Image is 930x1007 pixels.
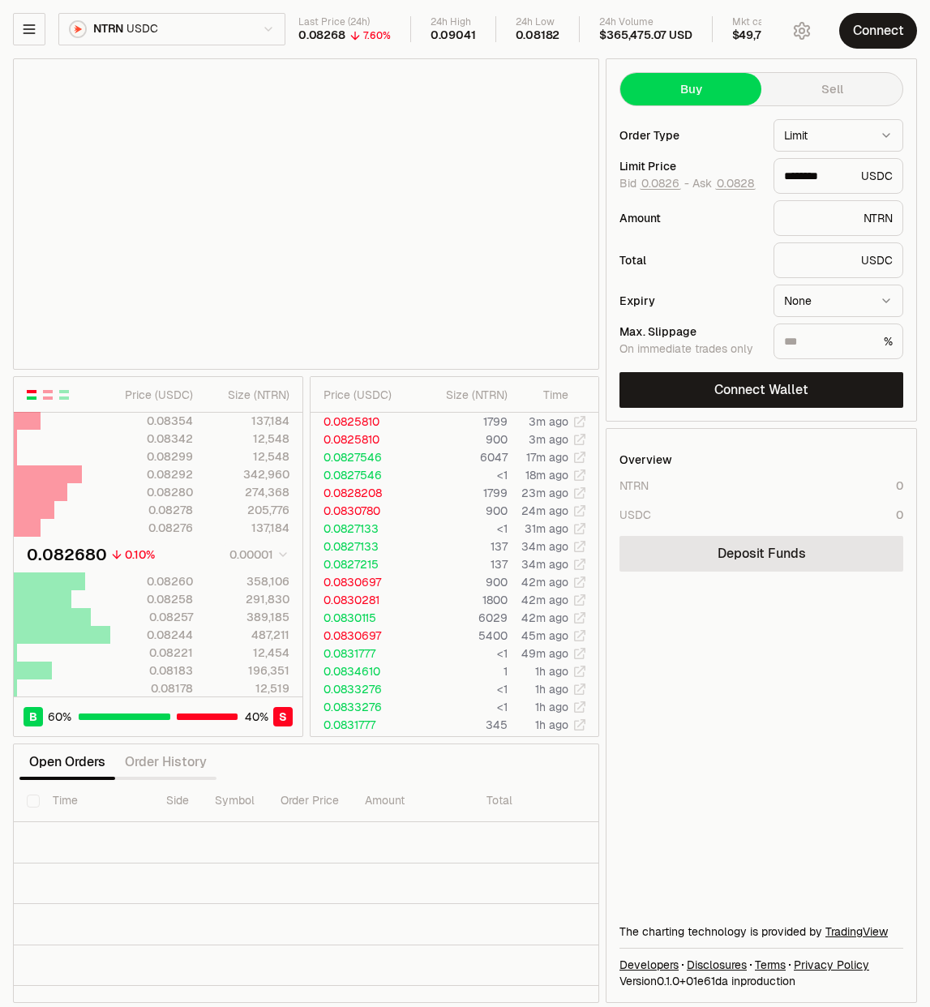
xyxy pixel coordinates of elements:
[620,73,761,105] button: Buy
[774,242,903,278] div: USDC
[896,478,903,494] div: 0
[245,709,268,725] span: 40 %
[111,520,194,536] div: 0.08276
[207,662,289,679] div: 196,351
[896,507,903,523] div: 0
[207,591,289,607] div: 291,830
[111,573,194,589] div: 0.08260
[619,212,761,224] div: Amount
[686,974,728,988] span: 01e61daf88515c477b37a0f01dd243adb311fd67
[521,575,568,589] time: 42m ago
[311,431,414,448] td: 0.0825810
[619,973,903,989] div: Version 0.1.0 + in production
[311,591,414,609] td: 0.0830281
[363,29,391,42] div: 7.60%
[521,486,568,500] time: 23m ago
[111,680,194,696] div: 0.08178
[535,700,568,714] time: 1h ago
[41,388,54,401] button: Show Sell Orders Only
[414,502,508,520] td: 900
[414,555,508,573] td: 137
[414,413,508,431] td: 1799
[115,746,216,778] button: Order History
[516,28,560,43] div: 0.08182
[521,611,568,625] time: 42m ago
[153,780,202,822] th: Side
[207,413,289,429] div: 137,184
[29,709,37,725] span: B
[311,502,414,520] td: 0.0830780
[311,627,414,645] td: 0.0830697
[414,448,508,466] td: 6047
[414,680,508,698] td: <1
[619,161,761,172] div: Limit Price
[619,255,761,266] div: Total
[619,536,903,572] a: Deposit Funds
[311,520,414,538] td: 0.0827133
[111,645,194,661] div: 0.08221
[619,295,761,306] div: Expiry
[111,627,194,643] div: 0.08244
[207,627,289,643] div: 487,211
[40,780,153,822] th: Time
[595,780,650,822] th: Value
[525,521,568,536] time: 31m ago
[774,158,903,194] div: USDC
[599,28,692,43] div: $365,475.07 USD
[529,414,568,429] time: 3m ago
[268,780,352,822] th: Order Price
[125,546,155,563] div: 0.10%
[774,119,903,152] button: Limit
[619,342,761,357] div: On immediate trades only
[207,448,289,465] div: 12,548
[225,545,289,564] button: 0.00001
[692,177,756,191] span: Ask
[535,718,568,732] time: 1h ago
[687,957,747,973] a: Disclosures
[126,22,157,36] span: USDC
[732,28,824,43] div: $49,735,479 USD
[414,591,508,609] td: 1800
[794,957,869,973] a: Privacy Policy
[111,431,194,447] div: 0.08342
[311,484,414,502] td: 0.0828208
[311,609,414,627] td: 0.0830115
[619,326,761,337] div: Max. Slippage
[27,795,40,808] button: Select all
[414,734,508,752] td: <1
[414,431,508,448] td: 900
[431,28,476,43] div: 0.09041
[619,177,689,191] span: Bid -
[207,645,289,661] div: 12,454
[311,448,414,466] td: 0.0827546
[298,16,391,28] div: Last Price (24h)
[431,16,476,28] div: 24h High
[774,324,903,359] div: %
[521,646,568,661] time: 49m ago
[207,466,289,482] div: 342,960
[619,452,672,468] div: Overview
[414,573,508,591] td: 900
[111,662,194,679] div: 0.08183
[311,680,414,698] td: 0.0833276
[298,28,345,43] div: 0.08268
[311,413,414,431] td: 0.0825810
[48,709,71,725] span: 60 %
[207,502,289,518] div: 205,776
[526,450,568,465] time: 17m ago
[414,538,508,555] td: 137
[521,593,568,607] time: 42m ago
[111,484,194,500] div: 0.08280
[19,746,115,778] button: Open Orders
[619,923,903,940] div: The charting technology is provided by
[774,200,903,236] div: NTRN
[774,285,903,317] button: None
[311,555,414,573] td: 0.0827215
[619,130,761,141] div: Order Type
[619,372,903,408] button: Connect Wallet
[535,664,568,679] time: 1h ago
[311,538,414,555] td: 0.0827133
[414,484,508,502] td: 1799
[521,557,568,572] time: 34m ago
[839,13,917,49] button: Connect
